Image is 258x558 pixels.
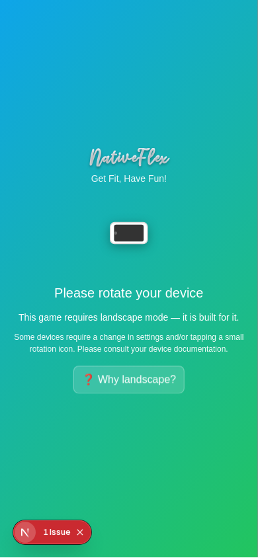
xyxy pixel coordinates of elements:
p: Get Fit, Have Fun! [11,172,247,186]
button: ❓ Why landscape? [73,366,185,394]
p: Some devices require a change in settings and/or tapping a small rotation icon. Please consult yo... [11,332,247,356]
h1: NativeFlex [11,148,247,167]
h2: Please rotate your device [11,284,247,303]
p: This game requires landscape mode — it is built for it. [11,311,247,325]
